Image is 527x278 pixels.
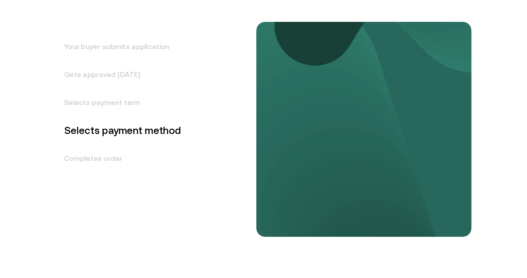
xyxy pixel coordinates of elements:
h3: Selects payment term [56,88,181,116]
h3: Completes order [56,144,181,172]
h3: Selects payment method [56,116,181,144]
h3: Gets approved [DATE] [56,61,181,88]
h3: Your buyer submits application [56,33,181,61]
img: Selects payment method [278,72,450,187]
